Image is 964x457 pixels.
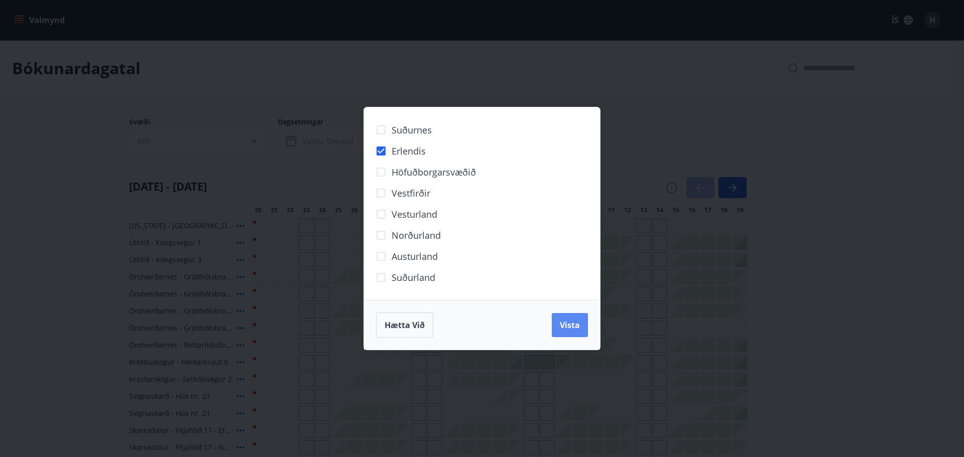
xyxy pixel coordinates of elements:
[392,187,430,200] span: Vestfirðir
[560,320,580,331] span: Vista
[392,144,426,158] span: Erlendis
[392,208,437,221] span: Vesturland
[376,313,433,338] button: Hætta við
[552,313,588,337] button: Vista
[385,320,425,331] span: Hætta við
[392,123,432,136] span: Suðurnes
[392,271,435,284] span: Suðurland
[392,250,438,263] span: Austurland
[392,166,476,179] span: Höfuðborgarsvæðið
[392,229,441,242] span: Norðurland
